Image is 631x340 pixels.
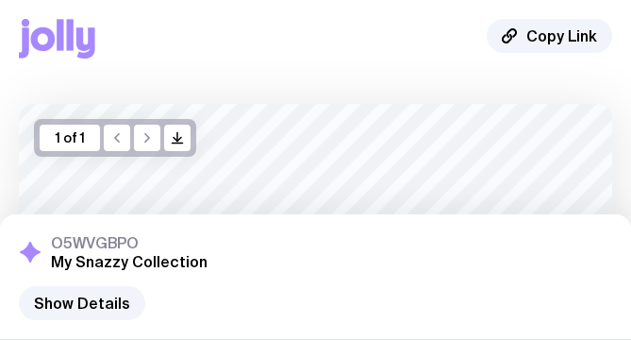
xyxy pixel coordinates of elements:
[19,286,145,320] button: Show Details
[173,133,183,144] g: /> />
[51,252,208,271] h2: My Snazzy Collection
[40,125,100,151] div: 1 of 1
[51,233,208,252] h3: O5WVGBPO
[164,125,191,151] button: />/>
[526,26,597,45] span: Copy Link
[487,19,612,53] button: Copy Link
